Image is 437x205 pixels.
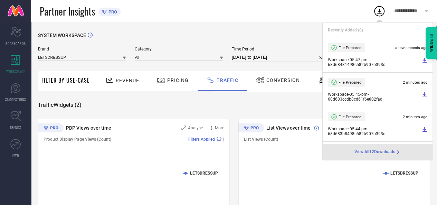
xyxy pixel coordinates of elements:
span: Workspace - 05:44-pm - 68d683b8498c582b907b393c [328,127,420,136]
span: Revenue [116,78,139,83]
span: Time Period [232,47,325,52]
div: Open download page [354,149,401,155]
text: LETSDRESSUP [390,171,418,176]
span: Traffic Widgets ( 2 ) [38,102,82,109]
span: More [215,125,224,130]
span: Recently Added ( 8 ) [328,28,363,32]
span: SYSTEM WORKSPACE [38,32,86,38]
span: 2 minutes ago [403,80,427,85]
svg: Zoom [181,125,186,130]
span: List Views over time [266,125,311,131]
span: Filter By Use-Case [41,76,90,84]
span: SCORECARDS [6,41,26,46]
span: Workspace - 05:47-pm - 68d68431498c582b907b393d [328,57,420,67]
span: TRENDS [10,125,21,130]
span: 2 minutes ago [403,115,427,119]
span: PDP Views over time [66,125,111,131]
span: FWD [12,153,19,158]
span: Conversion [266,77,300,83]
div: Premium [38,123,64,134]
span: File Prepared [339,115,361,119]
a: Download [422,92,427,102]
span: SUGGESTIONS [5,97,26,102]
span: Traffic [217,77,238,83]
span: Product Display Page Views (Count) [44,137,111,142]
span: Filters Applied [188,137,215,142]
span: Partner Insights [40,4,95,18]
span: PRO [107,9,117,15]
span: Category [135,47,223,52]
div: Premium [238,123,264,134]
span: Brand [38,47,126,52]
input: Select time period [232,53,325,62]
div: Open download list [373,5,386,17]
span: View All 12 Downloads [354,149,395,155]
span: a few seconds ago [395,46,427,50]
span: Pricing [167,77,189,83]
span: Analyse [188,125,203,130]
span: List Views (Count) [244,137,278,142]
span: WORKSPACE [6,69,25,74]
span: File Prepared [339,46,361,50]
a: Download [422,127,427,136]
span: Workspace - 05:45-pm - 68d683ccdb8cd61f6e802fad [328,92,420,102]
a: Download [422,57,427,67]
a: View All12Downloads [354,149,401,155]
text: LETSDRESSUP [190,171,218,176]
span: File Prepared [339,80,361,85]
span: | [223,137,224,142]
